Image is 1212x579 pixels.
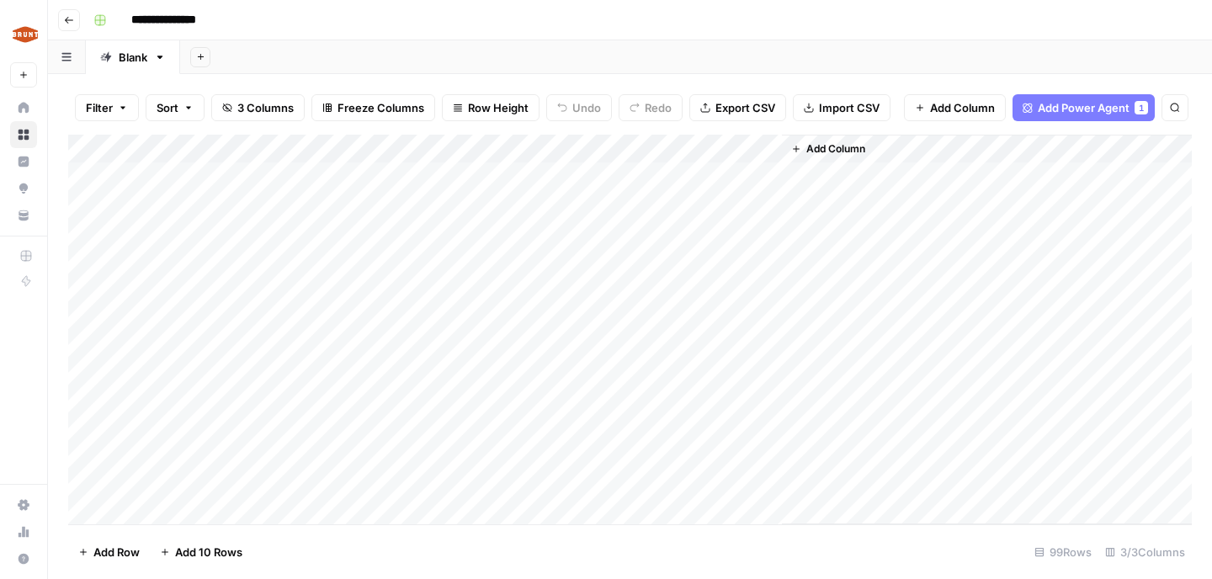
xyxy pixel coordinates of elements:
[442,94,540,121] button: Row Height
[1098,539,1192,566] div: 3/3 Columns
[10,518,37,545] a: Usage
[784,138,872,160] button: Add Column
[572,99,601,116] span: Undo
[10,202,37,229] a: Your Data
[338,99,424,116] span: Freeze Columns
[715,99,775,116] span: Export CSV
[150,539,252,566] button: Add 10 Rows
[10,148,37,175] a: Insights
[311,94,435,121] button: Freeze Columns
[68,539,150,566] button: Add Row
[10,545,37,572] button: Help + Support
[10,13,37,56] button: Workspace: Brunt Workwear
[10,121,37,148] a: Browse
[119,49,147,66] div: Blank
[237,99,294,116] span: 3 Columns
[146,94,205,121] button: Sort
[1028,539,1098,566] div: 99 Rows
[1139,101,1144,114] span: 1
[930,99,995,116] span: Add Column
[468,99,529,116] span: Row Height
[546,94,612,121] button: Undo
[175,544,242,560] span: Add 10 Rows
[10,491,37,518] a: Settings
[86,40,180,74] a: Blank
[793,94,890,121] button: Import CSV
[10,94,37,121] a: Home
[10,175,37,202] a: Opportunities
[1013,94,1155,121] button: Add Power Agent1
[619,94,683,121] button: Redo
[645,99,672,116] span: Redo
[86,99,113,116] span: Filter
[689,94,786,121] button: Export CSV
[211,94,305,121] button: 3 Columns
[806,141,865,157] span: Add Column
[10,19,40,50] img: Brunt Workwear Logo
[1038,99,1130,116] span: Add Power Agent
[157,99,178,116] span: Sort
[75,94,139,121] button: Filter
[93,544,140,560] span: Add Row
[1135,101,1148,114] div: 1
[904,94,1006,121] button: Add Column
[819,99,880,116] span: Import CSV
